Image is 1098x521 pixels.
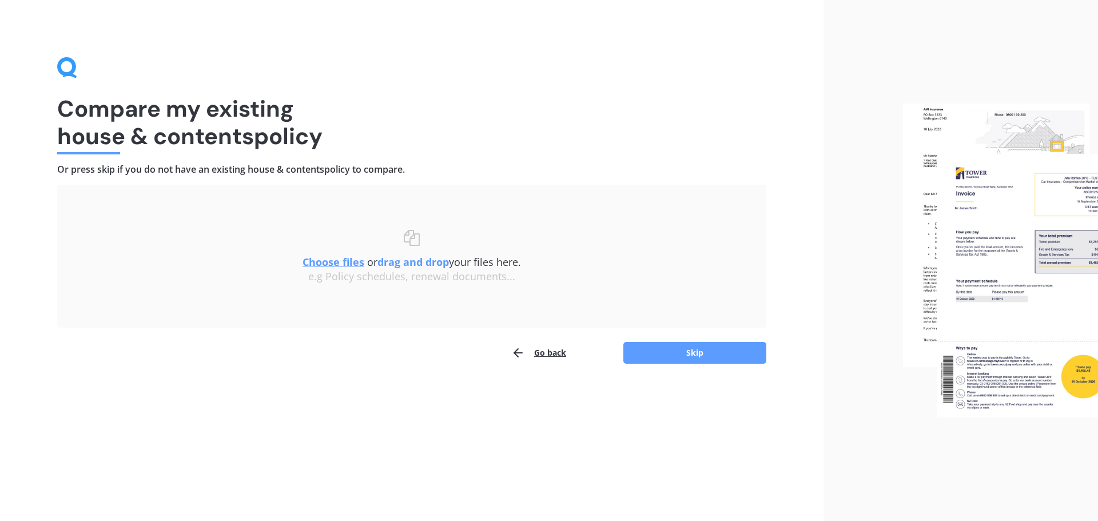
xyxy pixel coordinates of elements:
u: Choose files [303,255,364,269]
button: Skip [623,342,766,364]
h4: Or press skip if you do not have an existing house & contents policy to compare. [57,164,766,176]
b: drag and drop [377,255,449,269]
span: or your files here. [303,255,521,269]
h1: Compare my existing house & contents policy [57,95,766,150]
div: e.g Policy schedules, renewal documents... [80,271,743,283]
img: files.webp [903,104,1098,418]
button: Go back [511,341,566,364]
